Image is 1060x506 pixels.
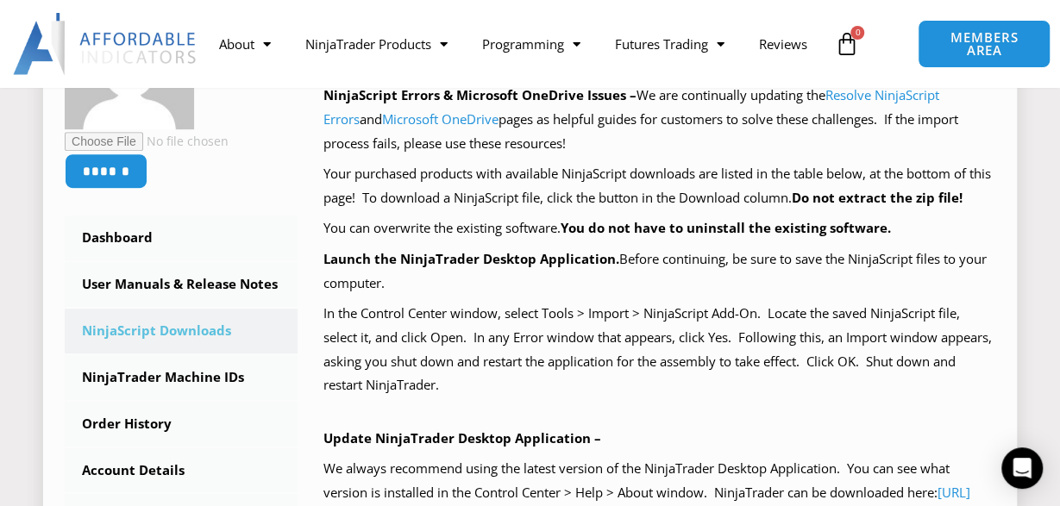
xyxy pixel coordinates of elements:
b: You do not have to uninstall the existing software. [561,219,891,236]
a: Reviews [741,24,824,64]
img: LogoAI | Affordable Indicators – NinjaTrader [13,13,198,75]
div: Open Intercom Messenger [1001,447,1043,489]
a: Account Details [65,448,298,493]
a: Order History [65,402,298,447]
p: You can overwrite the existing software. [323,216,995,241]
nav: Menu [201,24,826,64]
p: Your purchased products with available NinjaScript downloads are listed in the table below, at th... [323,162,995,210]
a: Futures Trading [597,24,741,64]
a: Resolve NinjaScript Errors [323,86,939,128]
a: Dashboard [65,216,298,260]
b: Update NinjaTrader Desktop Application – [323,429,601,447]
a: NinjaTrader Products [287,24,464,64]
a: Programming [464,24,597,64]
a: Microsoft OneDrive [382,110,499,128]
p: In the Control Center window, select Tools > Import > NinjaScript Add-On. Locate the saved NinjaS... [323,302,995,397]
b: Launch the NinjaTrader Desktop Application. [323,250,619,267]
a: User Manuals & Release Notes [65,262,298,307]
p: We are continually updating the and pages as helpful guides for customers to solve these challeng... [323,84,995,156]
a: NinjaTrader Machine IDs [65,355,298,400]
b: NinjaScript Errors & Microsoft OneDrive Issues – [323,86,637,103]
a: About [201,24,287,64]
span: MEMBERS AREA [936,31,1032,57]
span: 0 [850,26,864,40]
b: Do not extract the zip file! [792,189,963,206]
a: 0 [808,19,884,69]
p: Before continuing, be sure to save the NinjaScript files to your computer. [323,247,995,296]
a: NinjaScript Downloads [65,309,298,353]
a: MEMBERS AREA [918,20,1051,68]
